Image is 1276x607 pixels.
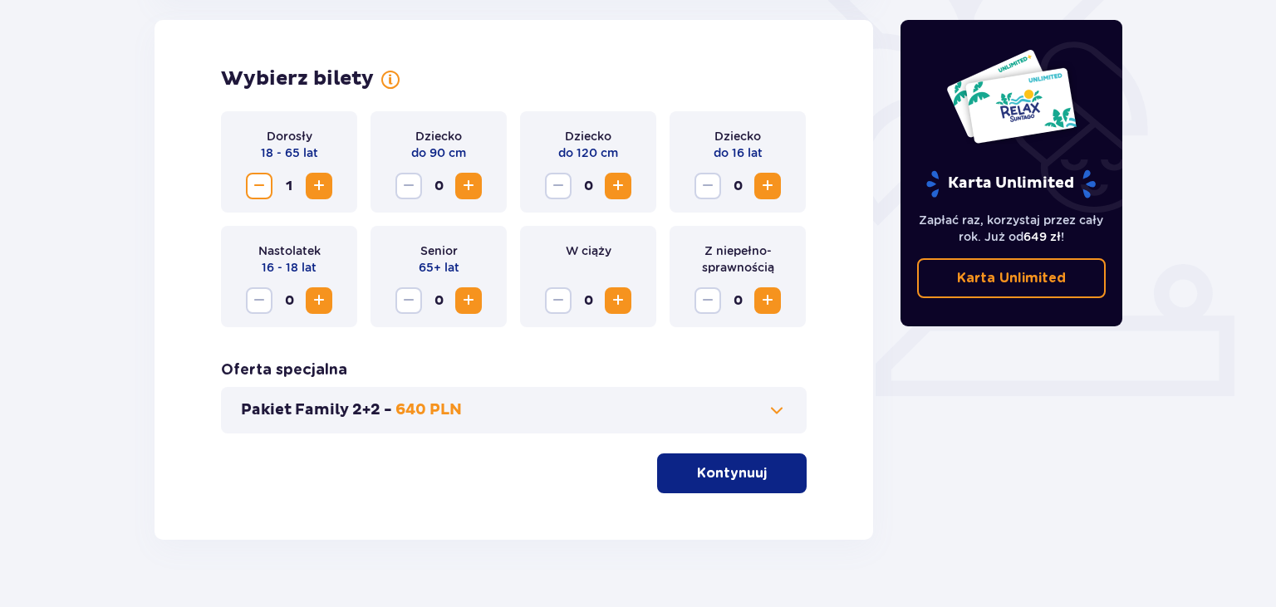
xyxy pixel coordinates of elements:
button: Kontynuuj [657,453,807,493]
p: Dziecko [565,128,611,144]
button: Zwiększ [754,173,781,199]
button: Zmniejsz [694,173,721,199]
p: Pakiet Family 2+2 - [241,400,392,420]
p: 18 - 65 lat [261,144,318,161]
button: Zwiększ [306,173,332,199]
span: 0 [425,173,452,199]
p: Nastolatek [258,242,321,259]
button: Zmniejsz [545,287,572,314]
button: Zmniejsz [246,287,272,314]
span: 0 [575,173,601,199]
button: Zwiększ [455,287,482,314]
p: Z niepełno­sprawnością [683,242,793,276]
h3: Oferta specjalna [221,360,347,380]
p: Karta Unlimited [957,269,1066,287]
span: 649 zł [1023,230,1061,243]
button: Zwiększ [754,287,781,314]
a: Karta Unlimited [917,258,1107,298]
button: Zmniejsz [694,287,721,314]
span: 0 [575,287,601,314]
button: Zwiększ [605,287,631,314]
h2: Wybierz bilety [221,66,374,91]
p: 16 - 18 lat [262,259,317,276]
span: 1 [276,173,302,199]
p: Dziecko [714,128,761,144]
button: Zwiększ [306,287,332,314]
p: Kontynuuj [697,464,767,482]
button: Zmniejsz [395,287,422,314]
p: Karta Unlimited [925,169,1097,198]
img: Dwie karty całoroczne do Suntago z napisem 'UNLIMITED RELAX', na białym tle z tropikalnymi liśćmi... [945,48,1077,144]
span: 0 [276,287,302,314]
span: 0 [724,173,751,199]
span: 0 [425,287,452,314]
p: Dziecko [415,128,462,144]
p: W ciąży [566,242,611,259]
p: do 90 cm [411,144,466,161]
p: 640 PLN [395,400,462,420]
button: Zmniejsz [395,173,422,199]
p: Senior [420,242,458,259]
button: Pakiet Family 2+2 -640 PLN [241,400,787,420]
p: Dorosły [267,128,312,144]
p: do 120 cm [558,144,618,161]
button: Zmniejsz [545,173,572,199]
button: Zmniejsz [246,173,272,199]
span: 0 [724,287,751,314]
p: 65+ lat [419,259,459,276]
p: Zapłać raz, korzystaj przez cały rok. Już od ! [917,212,1107,245]
p: do 16 lat [714,144,763,161]
button: Zwiększ [455,173,482,199]
button: Zwiększ [605,173,631,199]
